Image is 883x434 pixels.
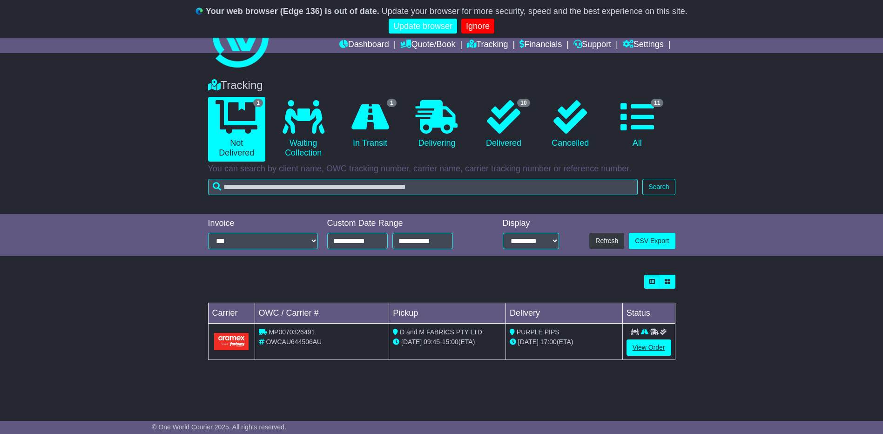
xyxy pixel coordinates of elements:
[629,233,675,249] a: CSV Export
[642,179,675,195] button: Search
[424,338,440,346] span: 09:45
[266,338,322,346] span: OWCAU644506AU
[503,218,559,229] div: Display
[540,338,557,346] span: 17:00
[400,37,455,53] a: Quote/Book
[208,218,318,229] div: Invoice
[627,339,671,356] a: View Order
[253,99,263,107] span: 1
[517,328,559,336] span: PURPLE PIPS
[401,338,422,346] span: [DATE]
[208,97,265,162] a: 1 Not Delivered
[408,97,465,152] a: Delivering
[542,97,599,152] a: Cancelled
[341,97,398,152] a: 1 In Transit
[651,99,663,107] span: 11
[608,97,666,152] a: 11 All
[206,7,379,16] b: Your web browser (Edge 136) is out of date.
[517,99,530,107] span: 10
[255,303,389,324] td: OWC / Carrier #
[208,303,255,324] td: Carrier
[506,303,622,324] td: Delivery
[389,19,457,34] a: Update browser
[393,337,502,347] div: - (ETA)
[400,328,482,336] span: D and M FABRICS PTY LTD
[518,338,539,346] span: [DATE]
[327,218,477,229] div: Custom Date Range
[573,37,611,53] a: Support
[442,338,458,346] span: 15:00
[382,7,688,16] span: Update your browser for more security, speed and the best experience on this site.
[214,333,249,350] img: Aramex.png
[275,97,332,162] a: Waiting Collection
[208,164,675,174] p: You can search by client name, OWC tracking number, carrier name, carrier tracking number or refe...
[152,423,286,431] span: © One World Courier 2025. All rights reserved.
[387,99,397,107] span: 1
[510,337,619,347] div: (ETA)
[623,37,664,53] a: Settings
[269,328,315,336] span: MP0070326491
[622,303,675,324] td: Status
[589,233,624,249] button: Refresh
[203,79,680,92] div: Tracking
[461,19,494,34] a: Ignore
[467,37,508,53] a: Tracking
[519,37,562,53] a: Financials
[339,37,389,53] a: Dashboard
[389,303,506,324] td: Pickup
[475,97,532,152] a: 10 Delivered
